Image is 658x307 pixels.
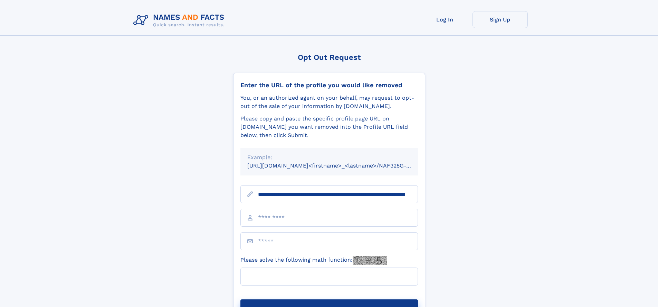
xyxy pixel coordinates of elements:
div: Enter the URL of the profile you would like removed [240,81,418,89]
img: Logo Names and Facts [131,11,230,30]
div: Please copy and paste the specific profile page URL on [DOMAIN_NAME] you want removed into the Pr... [240,115,418,139]
a: Log In [417,11,473,28]
a: Sign Up [473,11,528,28]
label: Please solve the following math function: [240,256,387,265]
div: You, or an authorized agent on your behalf, may request to opt-out of the sale of your informatio... [240,94,418,110]
small: [URL][DOMAIN_NAME]<firstname>_<lastname>/NAF325G-xxxxxxxx [247,162,431,169]
div: Opt Out Request [233,53,425,62]
div: Example: [247,153,411,162]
